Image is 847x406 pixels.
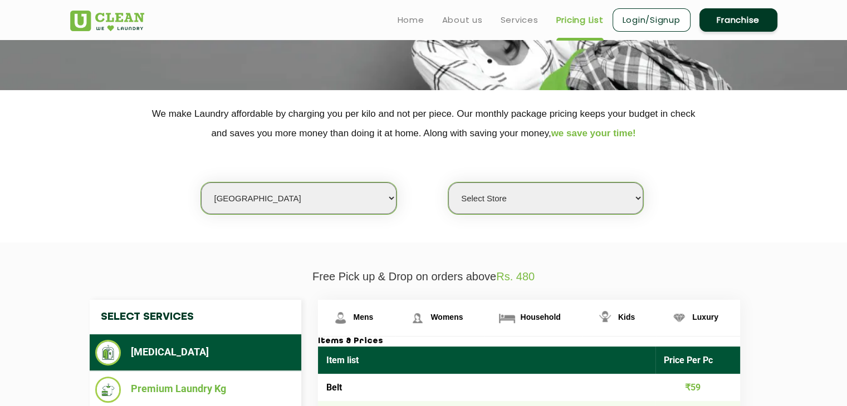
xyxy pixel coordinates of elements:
[90,300,301,334] h4: Select Services
[95,340,121,365] img: Dry Cleaning
[496,270,535,283] span: Rs. 480
[669,308,689,328] img: Luxury
[354,313,374,321] span: Mens
[655,346,740,374] th: Price Per Pc
[556,13,604,27] a: Pricing List
[70,270,777,283] p: Free Pick up & Drop on orders above
[497,308,517,328] img: Household
[70,11,144,31] img: UClean Laundry and Dry Cleaning
[692,313,718,321] span: Luxury
[408,308,427,328] img: Womens
[618,313,635,321] span: Kids
[699,8,777,32] a: Franchise
[442,13,483,27] a: About us
[551,128,636,138] span: we save your time!
[655,374,740,401] td: ₹59
[318,346,656,374] th: Item list
[95,377,121,403] img: Premium Laundry Kg
[70,104,777,143] p: We make Laundry affordable by charging you per kilo and not per piece. Our monthly package pricin...
[95,377,296,403] li: Premium Laundry Kg
[318,336,740,346] h3: Items & Prices
[520,313,560,321] span: Household
[595,308,615,328] img: Kids
[398,13,424,27] a: Home
[95,340,296,365] li: [MEDICAL_DATA]
[430,313,463,321] span: Womens
[501,13,538,27] a: Services
[318,374,656,401] td: Belt
[331,308,350,328] img: Mens
[613,8,691,32] a: Login/Signup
